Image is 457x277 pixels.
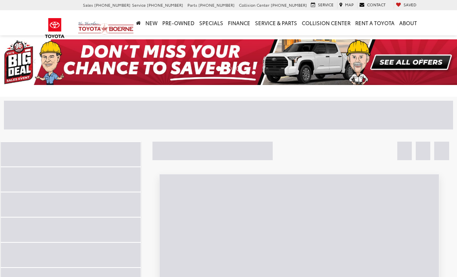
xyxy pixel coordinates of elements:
span: [PHONE_NUMBER] [94,2,130,8]
img: Toyota [40,15,70,41]
a: Service [309,2,336,9]
span: Contact [367,2,385,7]
span: Service [318,2,334,7]
span: Map [345,2,354,7]
span: [PHONE_NUMBER] [147,2,183,8]
span: Collision Center [239,2,270,8]
a: About [397,10,419,35]
span: [PHONE_NUMBER] [271,2,307,8]
a: New [143,10,160,35]
a: My Saved Vehicles [394,2,418,9]
span: Parts [187,2,197,8]
a: Rent a Toyota [353,10,397,35]
a: Pre-Owned [160,10,197,35]
a: Specials [197,10,226,35]
span: Sales [83,2,93,8]
img: Vic Vaughan Toyota of Boerne [78,21,134,35]
a: Collision Center [299,10,353,35]
a: Service & Parts: Opens in a new tab [253,10,299,35]
a: Contact [357,2,387,9]
a: Map [337,2,356,9]
span: Saved [404,2,417,7]
a: Home [134,10,143,35]
span: Service [132,2,146,8]
a: Finance [226,10,253,35]
span: [PHONE_NUMBER] [198,2,235,8]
